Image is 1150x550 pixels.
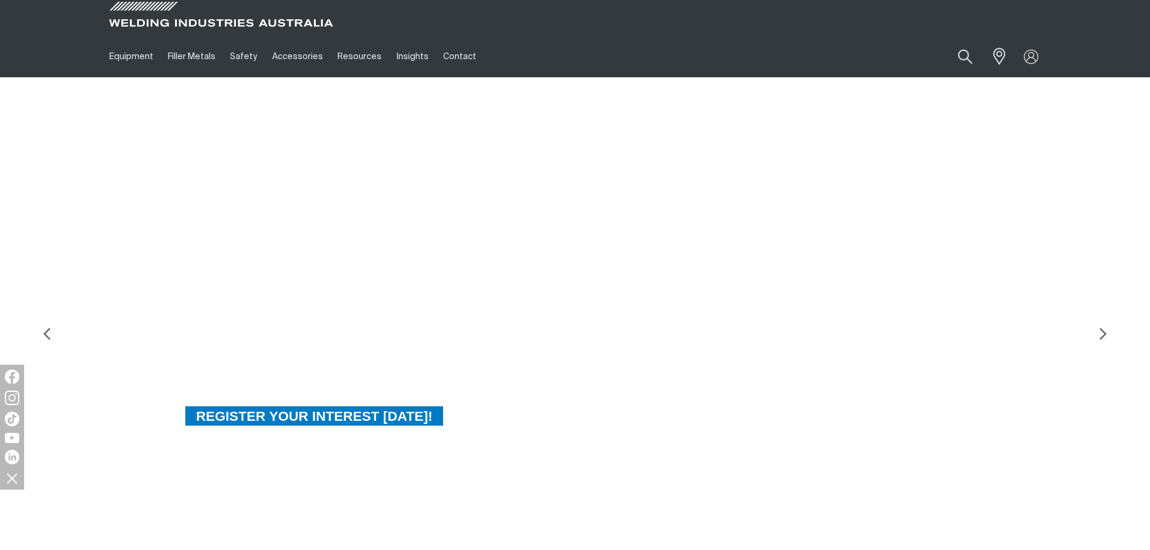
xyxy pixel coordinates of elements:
div: Faster, easier setup. More capabilities. Reliability you can trust. [184,329,924,381]
img: LinkedIn [5,450,19,464]
a: Filler Metals [161,36,223,77]
a: REGISTER YOUR INTEREST TODAY! [184,405,445,427]
a: Insights [389,36,435,77]
img: Instagram [5,391,19,405]
img: TikTok [5,412,19,426]
div: THE NEW BOBCAT 265X™ WITH [PERSON_NAME] HAS ARRIVED! [184,281,924,300]
img: Facebook [5,369,19,384]
nav: Main [102,36,812,77]
img: NextArrow [1091,322,1115,346]
button: Search products [945,42,986,71]
a: Contact [436,36,484,77]
img: YouTube [5,433,19,443]
a: Equipment [102,36,161,77]
input: Product name or item number... [929,42,985,71]
a: Accessories [265,36,330,77]
img: PrevArrow [35,322,59,346]
a: Resources [330,36,389,77]
span: REGISTER YOUR INTEREST [DATE]! [185,405,444,427]
a: Safety [223,36,264,77]
img: hide socials [2,468,22,488]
